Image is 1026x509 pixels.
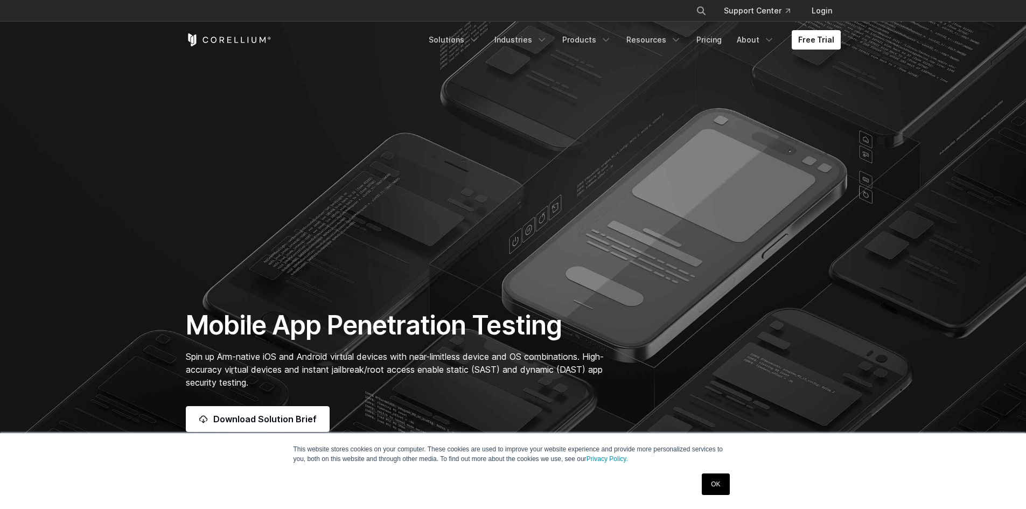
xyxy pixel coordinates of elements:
a: Privacy Policy. [587,455,628,463]
a: Corellium Home [186,33,271,46]
button: Search [692,1,711,20]
a: Support Center [715,1,799,20]
div: Navigation Menu [683,1,841,20]
a: OK [702,473,729,495]
span: Download Solution Brief [213,413,317,426]
a: Solutions [422,30,486,50]
a: Industries [488,30,554,50]
p: This website stores cookies on your computer. These cookies are used to improve your website expe... [294,444,733,464]
span: Spin up Arm-native iOS and Android virtual devices with near-limitless device and OS combinations... [186,351,604,388]
a: Resources [620,30,688,50]
a: Download Solution Brief [186,406,330,432]
a: Pricing [690,30,728,50]
h1: Mobile App Penetration Testing [186,309,615,341]
a: Login [803,1,841,20]
a: Free Trial [792,30,841,50]
a: Products [556,30,618,50]
a: About [730,30,781,50]
div: Navigation Menu [422,30,841,50]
